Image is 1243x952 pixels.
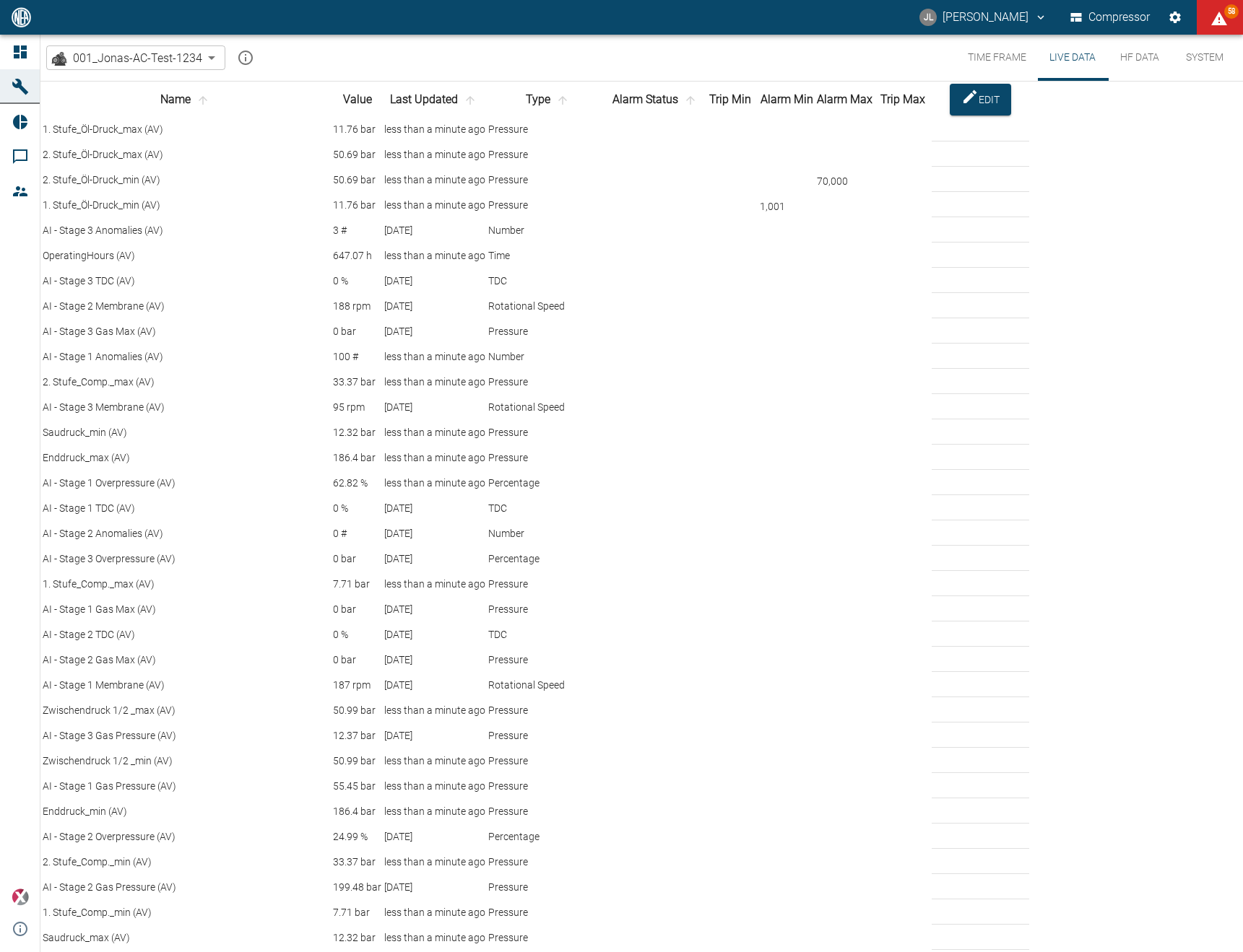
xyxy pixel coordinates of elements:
td: Percentage [488,825,610,849]
td: Rotational Speed [488,294,610,318]
div: 186.398567665492 bar [333,804,381,819]
div: 4/28/2025, 4:07:25 PM [384,678,485,693]
td: Pressure [488,572,610,596]
td: Rotational Speed [488,673,610,697]
div: 4/28/2025, 4:07:25 PM [384,299,485,314]
div: 4/28/2025, 4:07:25 PM [384,526,485,541]
button: Settings [1162,4,1188,30]
td: Pressure [488,774,610,798]
div: 50.6872059639136 bar [333,173,381,188]
td: Number [488,345,610,369]
td: Enddruck_max (AV) [42,446,331,470]
button: HF Data [1107,35,1172,81]
td: Pressure [488,800,610,824]
td: AI - Stage 2 Gas Max (AV) [42,648,331,672]
div: 0 bar [333,551,381,567]
div: 4/28/2025, 4:07:25 PM [384,501,485,516]
td: Number [488,219,610,243]
span: 001_Jonas-AC-Test-1234 [73,50,202,66]
th: Alarm Status [612,83,701,116]
td: Pressure [488,143,610,167]
td: Pressure [488,926,610,950]
div: 10/10/2025, 1:58:16 PM [384,779,485,794]
td: Zwischendruck 1/2 _min (AV) [42,749,331,773]
div: 10/10/2025, 1:58:16 PM [384,930,485,946]
div: 10/10/2025, 1:58:16 PM [384,147,485,162]
div: 100 # [333,349,381,364]
div: 187 rpm [333,678,381,693]
td: AI - Stage 1 Anomalies (AV) [42,345,331,369]
td: Percentage [488,471,610,495]
td: TDC [488,269,610,293]
td: Pressure [488,724,610,748]
span: 58 [1224,4,1239,19]
td: Pressure [488,193,610,217]
th: Name [42,83,331,116]
td: AI - Stage 3 TDC (AV) [42,269,331,293]
td: Pressure [488,875,610,899]
td: Pressure [488,901,610,925]
td: Pressure [488,850,610,874]
td: AI - Stage 3 Gas Pressure (AV) [42,724,331,748]
div: 0 % [333,274,381,289]
td: AI - Stage 2 Gas Pressure (AV) [42,875,331,899]
div: 0 # [333,526,381,541]
div: 10/10/2025, 2:00:57 PM [384,248,485,263]
td: Pressure [488,598,610,621]
th: Trip Max [875,83,930,116]
div: 10/10/2025, 1:58:16 PM [384,450,485,466]
div: 4/16/2025, 2:54:41 PM [384,400,485,415]
button: Compressor [1067,4,1153,30]
td: AI - Stage 1 TDC (AV) [42,497,331,520]
button: mission info [231,43,260,72]
div: 4/28/2025, 4:07:25 PM [384,829,485,844]
div: 4/28/2025, 4:07:25 PM [384,880,485,895]
div: 0 % [333,627,381,642]
td: 1. Stufe_Öl-Druck_min (AV) [42,193,331,217]
div: 4/28/2025, 4:07:25 PM [384,602,485,617]
div: 4/16/2025, 2:54:41 PM [384,551,485,567]
td: Pressure [488,168,610,192]
div: 55.4472151150767 bar [333,779,381,794]
td: Pressure [488,446,610,470]
th: Alarm Max [816,83,873,116]
th: Last Updated [384,83,486,116]
td: 1. Stufe_Öl-Druck_max (AV) [42,118,331,141]
td: AI - Stage 3 Anomalies (AV) [42,219,331,243]
th: Value [332,83,382,116]
td: Pressure [488,749,610,773]
td: Percentage [488,547,610,571]
div: 12.366177201784 bar [333,728,381,743]
div: 12.3153052991256 bar [333,930,381,946]
div: 10/10/2025, 1:58:16 PM [384,754,485,769]
td: 2. Stufe_Comp._min (AV) [42,850,331,874]
img: logo [10,7,33,27]
td: Zwischendruck 1/2 _max (AV) [42,699,331,722]
div: 10/10/2025, 1:58:16 PM [384,855,485,870]
td: 2. Stufe_Comp._max (AV) [42,370,331,394]
img: Xplore Logo [12,888,29,906]
button: Time Frame [956,35,1038,81]
div: 24.989 % [333,829,381,844]
td: Pressure [488,699,610,722]
td: Pressure [488,320,610,344]
div: 11.759239062485 bar [333,122,381,137]
div: 11.759239062485 bar [333,198,381,213]
div: 4/16/2025, 2:54:41 PM [384,223,485,238]
div: 186.398567665492 bar [333,450,381,466]
div: 0 bar [333,324,381,339]
td: Pressure [488,421,610,445]
span: sort-type [553,94,572,107]
td: OperatingHours (AV) [42,244,331,268]
td: 1. Stufe_Comp._min (AV) [42,901,331,925]
td: AI - Stage 1 Gas Pressure (AV) [42,774,331,798]
td: 1. Stufe_Comp._max (AV) [42,572,331,596]
div: 1,001 [760,196,814,214]
div: 10/10/2025, 1:58:16 PM [384,804,485,819]
td: AI - Stage 1 Membrane (AV) [42,673,331,697]
td: AI - Stage 1 Gas Max (AV) [42,598,331,621]
div: 3 # [333,223,381,238]
div: 10/10/2025, 1:58:16 PM [384,122,485,137]
td: AI - Stage 3 Overpressure (AV) [42,547,331,571]
td: 2. Stufe_Öl-Druck_min (AV) [42,168,331,192]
